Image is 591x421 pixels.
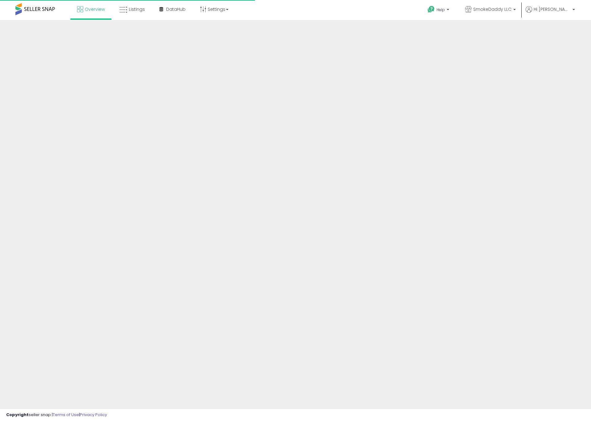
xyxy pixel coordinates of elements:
a: Help [423,1,455,20]
i: Get Help [427,6,435,13]
span: SmokeDaddy LLC [473,6,511,12]
span: Help [437,7,445,12]
span: Overview [85,6,105,12]
a: Hi [PERSON_NAME] [526,6,575,20]
span: DataHub [166,6,186,12]
span: Hi [PERSON_NAME] [534,6,571,12]
span: Listings [129,6,145,12]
